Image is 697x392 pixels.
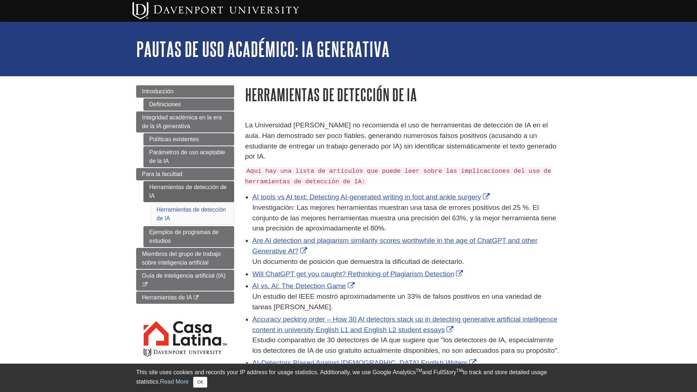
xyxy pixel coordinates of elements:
[142,171,182,177] span: Para la facultad
[156,207,226,221] a: Herramientas de detección de IA
[245,167,551,186] code: Aquí hay una lista de artículos que puede leer sobre las implicaciones del uso de herramientas de...
[456,368,462,373] sup: TM
[143,226,234,247] a: Ejemplos de programas de estudios
[160,379,189,385] a: Read More
[245,85,561,104] h1: Herramientas de detección de IA
[245,120,561,162] p: La Universidad [PERSON_NAME] no recomienda el uso de herramientas de detección de IA en el aula. ...
[142,88,174,94] span: Introducción
[136,85,234,98] a: Introducción
[416,368,422,373] sup: TM
[252,257,561,267] div: Un documento de posición que demuestra la dificultad de detectarlo.
[143,98,234,111] a: Definiciones
[136,38,390,60] a: Pautas de uso académico: IA generativa
[252,237,538,255] a: Link opens in new window
[136,168,234,180] a: Para la facultad
[143,133,234,146] a: Políticas existentes
[252,282,356,290] a: Link opens in new window
[142,273,225,279] span: Guía de inteligencia artificial (IA)
[133,2,299,19] img: Davenport University
[252,291,561,313] div: Un estudio del IEEE mostró aproximadamente un 33% de falsos positivos en una variedad de tareas [...
[142,294,192,301] span: Herramientas de IA
[142,114,222,129] span: Integridad académica en la era de la IA generativa
[252,335,561,356] div: Estudio comparativo de 30 detectores de IA que sugiere que "los detectores de IA, especialmente l...
[136,85,234,370] div: Guide Page Menu
[142,251,221,266] span: Miembros del grupo de trabajo sobre inteligencia artificial
[252,359,478,367] a: Link opens in new window
[136,111,234,132] a: Integridad académica en la era de la IA generativa
[143,181,234,202] a: Herramientas de detección de IA
[252,315,557,334] a: Link opens in new window
[252,193,492,201] a: Link opens in new window
[193,377,207,388] button: Close
[136,248,234,269] a: Miembros del grupo de trabajo sobre inteligencia artificial
[142,282,148,287] i: This link opens in a new window
[193,295,199,300] i: This link opens in a new window
[136,291,234,304] a: Herramientas de IA
[136,270,234,291] a: Guía de inteligencia artificial (IA)
[136,368,561,388] div: This site uses cookies and records your IP address for usage statistics. Additionally, we use Goo...
[252,203,561,234] div: Investigación: Las mejores herramientas muestran una tasa de errores positivos del 25 %. El conju...
[252,270,465,278] a: Link opens in new window
[143,146,234,167] a: Parámetros de uso aceptable de la IA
